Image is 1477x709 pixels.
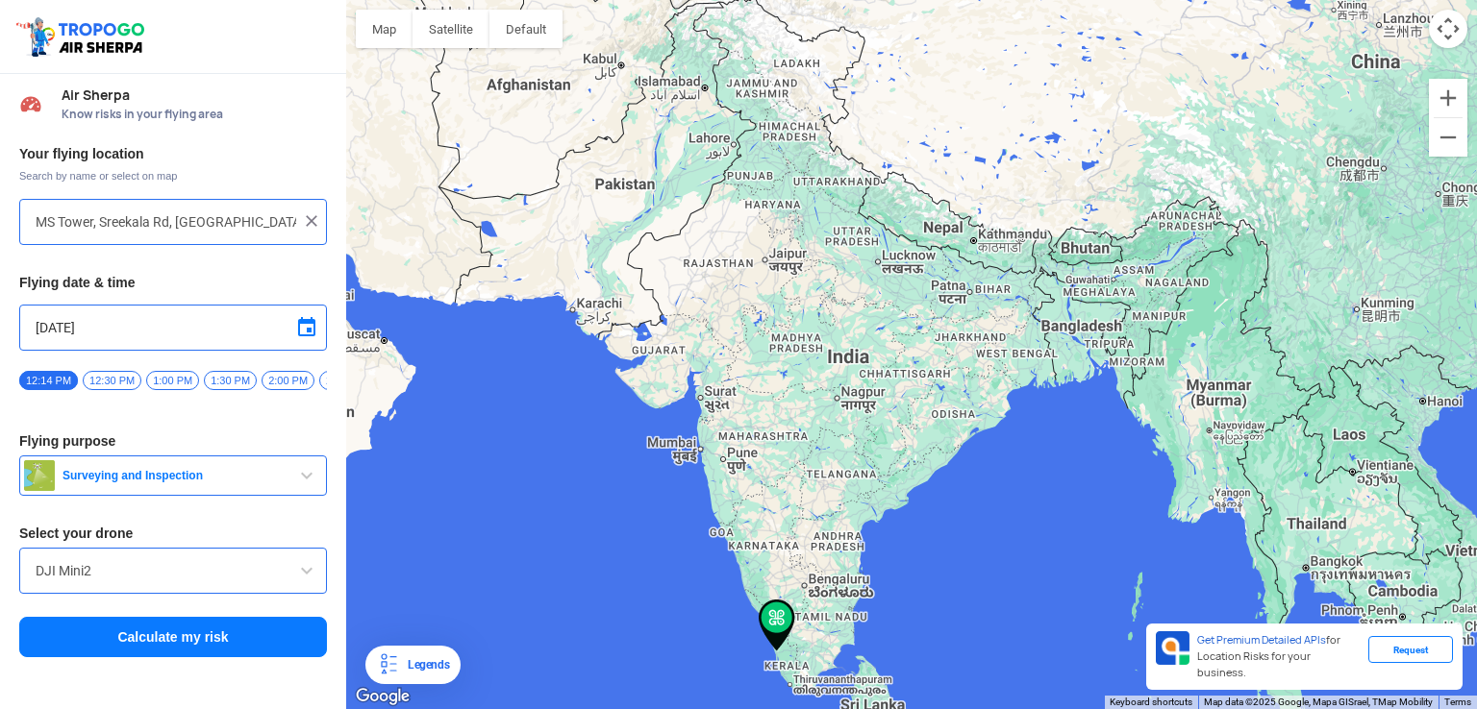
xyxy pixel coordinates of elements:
[19,92,42,115] img: Risk Scores
[319,371,372,390] span: 2:30 PM
[262,371,314,390] span: 2:00 PM
[36,316,311,339] input: Select Date
[351,684,414,709] a: Open this area in Google Maps (opens a new window)
[36,559,311,582] input: Search by name or Brand
[356,10,413,48] button: Show street map
[1204,697,1433,707] span: Map data ©2025 Google, Mapa GISrael, TMap Mobility
[14,14,151,59] img: ic_tgdronemaps.svg
[55,468,295,483] span: Surveying and Inspection
[1429,118,1467,157] button: Zoom out
[19,617,327,657] button: Calculate my risk
[1189,631,1368,682] div: for Location Risks for your business.
[19,526,327,540] h3: Select your drone
[1368,636,1453,663] div: Request
[146,371,199,390] span: 1:00 PM
[36,210,296,233] input: Search your flying location
[19,168,327,183] span: Search by name or select on map
[1110,696,1192,709] button: Keyboard shortcuts
[19,434,327,448] h3: Flying purpose
[204,371,257,390] span: 1:30 PM
[19,147,327,160] h3: Your flying location
[302,211,321,231] img: ic_close.png
[83,371,141,390] span: 12:30 PM
[377,653,400,676] img: Legends
[1429,79,1467,117] button: Zoom in
[62,87,327,103] span: Air Sherpa
[1429,10,1467,48] button: Map camera controls
[62,107,327,122] span: Know risks in your flying area
[400,653,449,676] div: Legends
[19,455,327,496] button: Surveying and Inspection
[19,371,78,390] span: 12:14 PM
[24,460,55,491] img: survey.png
[19,276,327,289] h3: Flying date & time
[1197,633,1326,647] span: Get Premium Detailed APIs
[1156,631,1189,665] img: Premium APIs
[413,10,489,48] button: Show satellite imagery
[1444,697,1471,707] a: Terms
[351,684,414,709] img: Google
